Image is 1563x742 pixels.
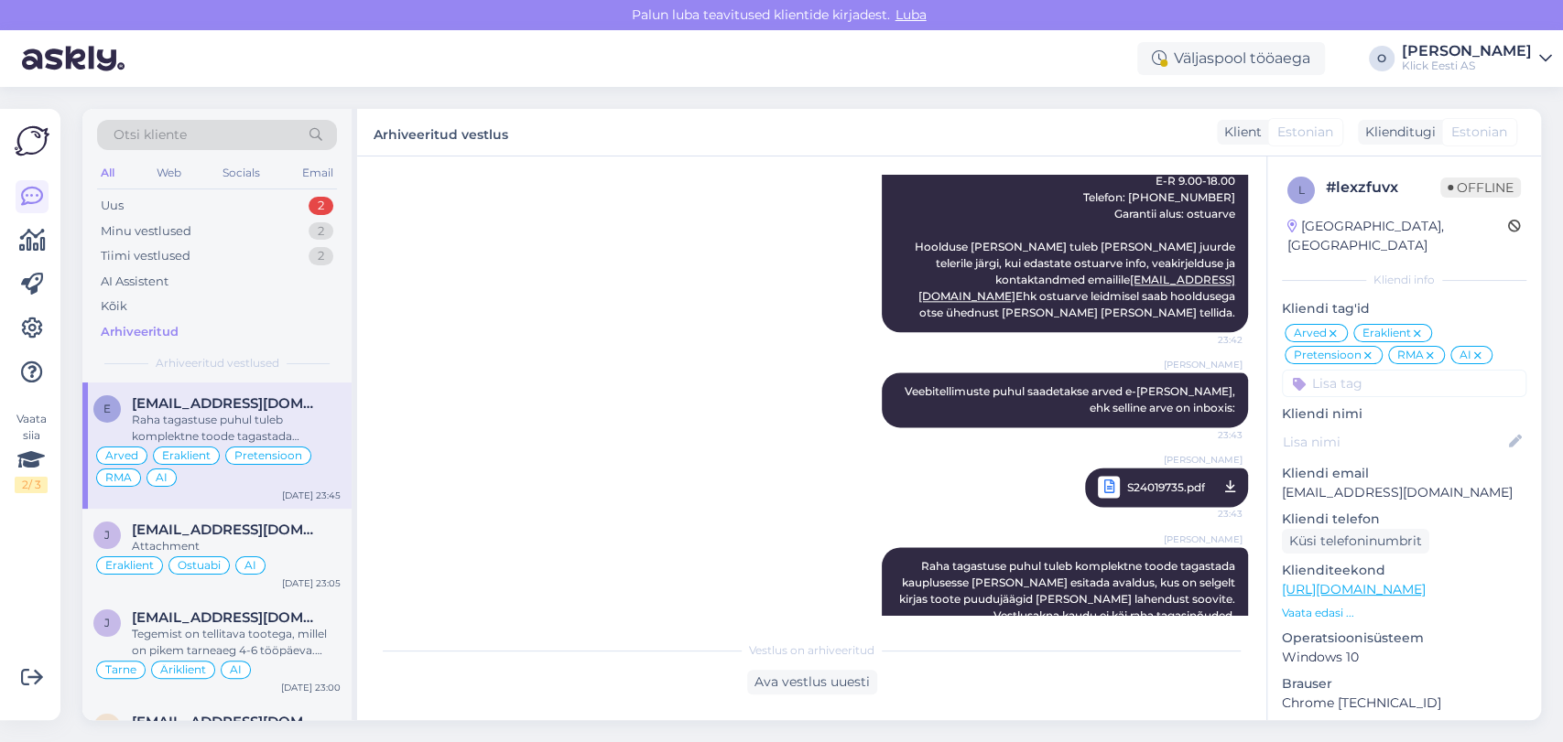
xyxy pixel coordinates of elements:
[747,670,877,694] div: Ava vestlus uuesti
[105,472,132,483] span: RMA
[1283,432,1505,452] input: Lisa nimi
[1085,468,1248,507] a: [PERSON_NAME]S24019735.pdf23:43
[15,124,49,158] img: Askly Logo
[114,125,187,145] span: Otsi kliente
[101,222,191,241] div: Minu vestlused
[105,664,136,675] span: Tarne
[97,161,118,185] div: All
[281,681,341,694] div: [DATE] 23:00
[104,616,110,629] span: j
[101,297,127,316] div: Kõik
[132,714,322,730] span: liis.kasi@gmail.com
[1362,328,1411,339] span: Eraklient
[132,522,322,538] span: jleitmaa@gmail.com
[101,247,190,265] div: Tiimi vestlused
[1282,510,1526,529] p: Kliendi telefon
[890,6,932,23] span: Luba
[1282,299,1526,318] p: Kliendi tag'id
[105,450,138,461] span: Arved
[309,222,333,241] div: 2
[1164,532,1243,546] span: [PERSON_NAME]
[15,477,48,493] div: 2 / 3
[105,560,154,571] span: Eraklient
[1174,502,1243,525] span: 23:43
[1174,333,1243,347] span: 23:42
[153,161,185,185] div: Web
[219,161,264,185] div: Socials
[1402,44,1532,59] div: [PERSON_NAME]
[160,664,206,675] span: Äriklient
[298,161,337,185] div: Email
[1451,123,1507,142] span: Estonian
[1282,629,1526,648] p: Operatsioonisüsteem
[1440,177,1521,198] span: Offline
[1282,272,1526,288] div: Kliendi info
[282,489,341,502] div: [DATE] 23:45
[1164,453,1243,467] span: [PERSON_NAME]
[103,402,111,415] span: e
[1369,46,1395,71] div: O
[1298,183,1305,197] span: l
[101,273,168,291] div: AI Assistent
[1460,349,1471,360] span: AI
[178,560,221,571] span: Ostuabi
[1282,464,1526,483] p: Kliendi email
[1282,561,1526,580] p: Klienditeekond
[1397,349,1424,360] span: RMA
[1127,476,1205,499] span: S24019735.pdf
[132,609,322,626] span: janek.saarepuu@mail.ee
[309,247,333,265] div: 2
[132,538,341,554] div: Attachment
[1282,529,1429,554] div: Küsi telefoninumbrit
[1282,674,1526,694] p: Brauser
[1294,328,1327,339] span: Arved
[1282,370,1526,397] input: Lisa tag
[1287,217,1508,255] div: [GEOGRAPHIC_DATA], [GEOGRAPHIC_DATA]
[374,120,508,145] label: Arhiveeritud vestlus
[132,626,341,659] div: Tegemist on tellitava tootega, millel on pikem tarneaeg 4-6 tööpäeva. Printer jõuab kauplusesse j...
[15,411,48,493] div: Vaata siia
[1164,358,1243,371] span: [PERSON_NAME]
[1282,648,1526,667] p: Windows 10
[749,642,874,659] span: Vestlus on arhiveeritud
[234,450,302,461] span: Pretensioon
[1282,483,1526,502] p: [EMAIL_ADDRESS][DOMAIN_NAME]
[156,472,168,483] span: AI
[1282,404,1526,424] p: Kliendi nimi
[1277,123,1333,142] span: Estonian
[1217,123,1262,142] div: Klient
[156,355,279,371] span: Arhiveeritud vestlused
[1402,59,1532,73] div: Klick Eesti AS
[1282,694,1526,713] p: Chrome [TECHNICAL_ID]
[230,664,242,675] span: AI
[132,395,322,412] span: erickaarik@outlook.com
[1358,123,1436,142] div: Klienditugi
[244,560,256,571] span: AI
[1402,44,1552,73] a: [PERSON_NAME]Klick Eesti AS
[1326,177,1440,199] div: # lexzfuvx
[132,412,341,445] div: Raha tagastuse puhul tuleb komplektne toode tagastada kauplusesse [PERSON_NAME] esitada avaldus, ...
[1294,349,1362,360] span: Pretensioon
[282,576,341,590] div: [DATE] 23:05
[101,197,124,215] div: Uus
[104,528,110,542] span: j
[905,384,1238,414] span: Veebitellimuste puhul saadetakse arved e-[PERSON_NAME], ehk selline arve on inboxis:
[162,450,211,461] span: Eraklient
[1282,605,1526,621] p: Vaata edasi ...
[1137,42,1325,75] div: Väljaspool tööaega
[101,323,179,341] div: Arhiveeritud
[1174,428,1243,442] span: 23:43
[1282,581,1426,597] a: [URL][DOMAIN_NAME]
[309,197,333,215] div: 2
[899,559,1238,622] span: Raha tagastuse puhul tuleb komplektne toode tagastada kauplusesse [PERSON_NAME] esitada avaldus, ...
